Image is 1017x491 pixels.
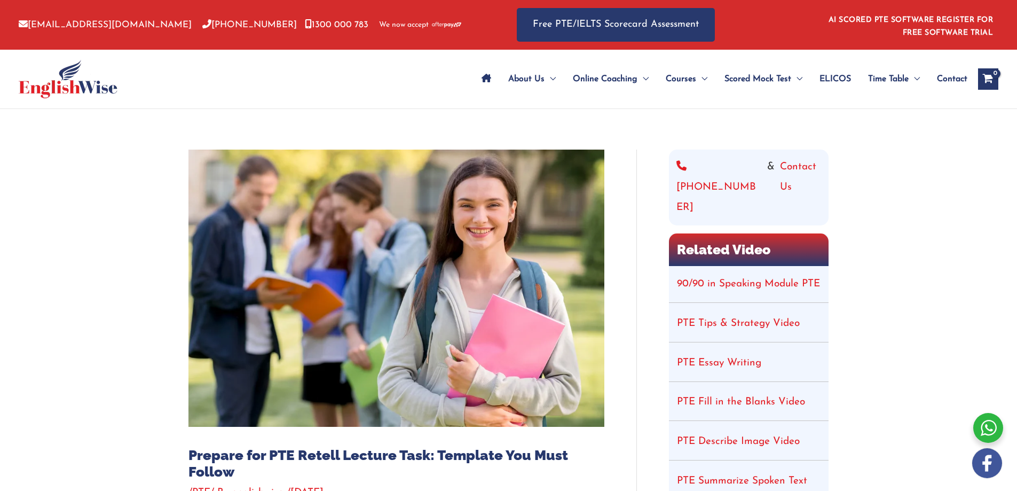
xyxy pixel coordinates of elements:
span: Online Coaching [573,60,637,98]
a: About UsMenu Toggle [500,60,564,98]
a: PTE Essay Writing [677,358,761,368]
span: Contact [937,60,967,98]
span: About Us [508,60,545,98]
span: We now accept [379,20,429,30]
img: white-facebook.png [972,448,1002,478]
a: PTE Fill in the Blanks Video [677,397,805,407]
span: Menu Toggle [545,60,556,98]
a: [EMAIL_ADDRESS][DOMAIN_NAME] [19,20,192,29]
a: 1300 000 783 [305,20,368,29]
h1: Prepare for PTE Retell Lecture Task: Template You Must Follow [188,447,604,480]
a: Free PTE/IELTS Scorecard Assessment [517,8,715,42]
a: AI SCORED PTE SOFTWARE REGISTER FOR FREE SOFTWARE TRIAL [829,16,994,37]
a: 90/90 in Speaking Module PTE [677,279,820,289]
a: Contact Us [780,157,821,218]
a: CoursesMenu Toggle [657,60,716,98]
a: PTE Summarize Spoken Text [677,476,807,486]
span: ELICOS [819,60,851,98]
a: ELICOS [811,60,860,98]
a: PTE Describe Image Video [677,437,800,447]
span: Menu Toggle [791,60,802,98]
span: Scored Mock Test [724,60,791,98]
nav: Site Navigation: Main Menu [473,60,967,98]
span: Menu Toggle [696,60,707,98]
a: PTE Tips & Strategy Video [677,318,800,329]
span: Menu Toggle [637,60,649,98]
a: Contact [928,60,967,98]
img: Afterpay-Logo [432,22,461,28]
h2: Related Video [669,233,829,266]
a: View Shopping Cart, empty [978,68,998,90]
span: Menu Toggle [909,60,920,98]
img: cropped-ew-logo [19,60,117,98]
span: Time Table [868,60,909,98]
a: Scored Mock TestMenu Toggle [716,60,811,98]
a: Time TableMenu Toggle [860,60,928,98]
a: Online CoachingMenu Toggle [564,60,657,98]
a: [PHONE_NUMBER] [202,20,297,29]
aside: Header Widget 1 [822,7,998,42]
a: [PHONE_NUMBER] [676,157,762,218]
span: Courses [666,60,696,98]
div: & [676,157,821,218]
